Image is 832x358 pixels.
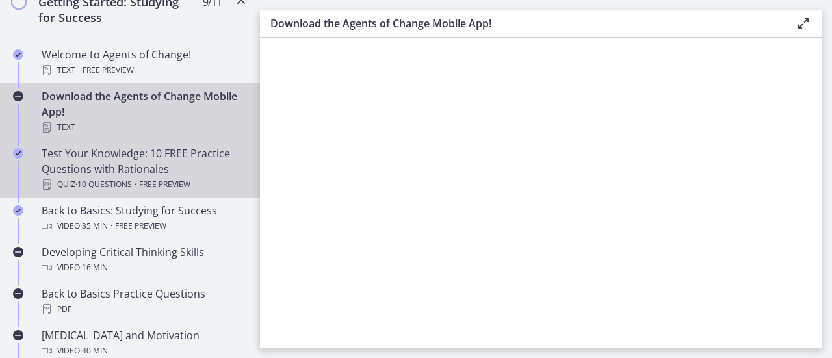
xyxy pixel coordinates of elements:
span: Free preview [83,62,134,78]
span: Free preview [115,218,166,234]
i: Completed [13,91,23,101]
div: PDF [42,301,244,317]
div: Text [42,62,244,78]
span: · [78,62,80,78]
div: Back to Basics: Studying for Success [42,203,244,234]
i: Completed [13,148,23,159]
span: · 16 min [80,260,108,275]
div: Back to Basics Practice Questions [42,286,244,317]
div: Developing Critical Thinking Skills [42,244,244,275]
div: Text [42,120,244,135]
span: · [110,218,112,234]
span: · 10 Questions [75,177,132,192]
i: Completed [13,330,23,340]
i: Completed [13,288,23,299]
span: · [135,177,136,192]
span: Free preview [139,177,190,192]
h3: Download the Agents of Change Mobile App! [270,16,775,31]
div: Video [42,218,244,234]
div: Download the Agents of Change Mobile App! [42,88,244,135]
div: Test Your Knowledge: 10 FREE Practice Questions with Rationales [42,146,244,192]
div: Welcome to Agents of Change! [42,47,244,78]
i: Completed [13,247,23,257]
div: Quiz [42,177,244,192]
i: Completed [13,49,23,60]
i: Completed [13,205,23,216]
span: · 35 min [80,218,108,234]
div: Video [42,260,244,275]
